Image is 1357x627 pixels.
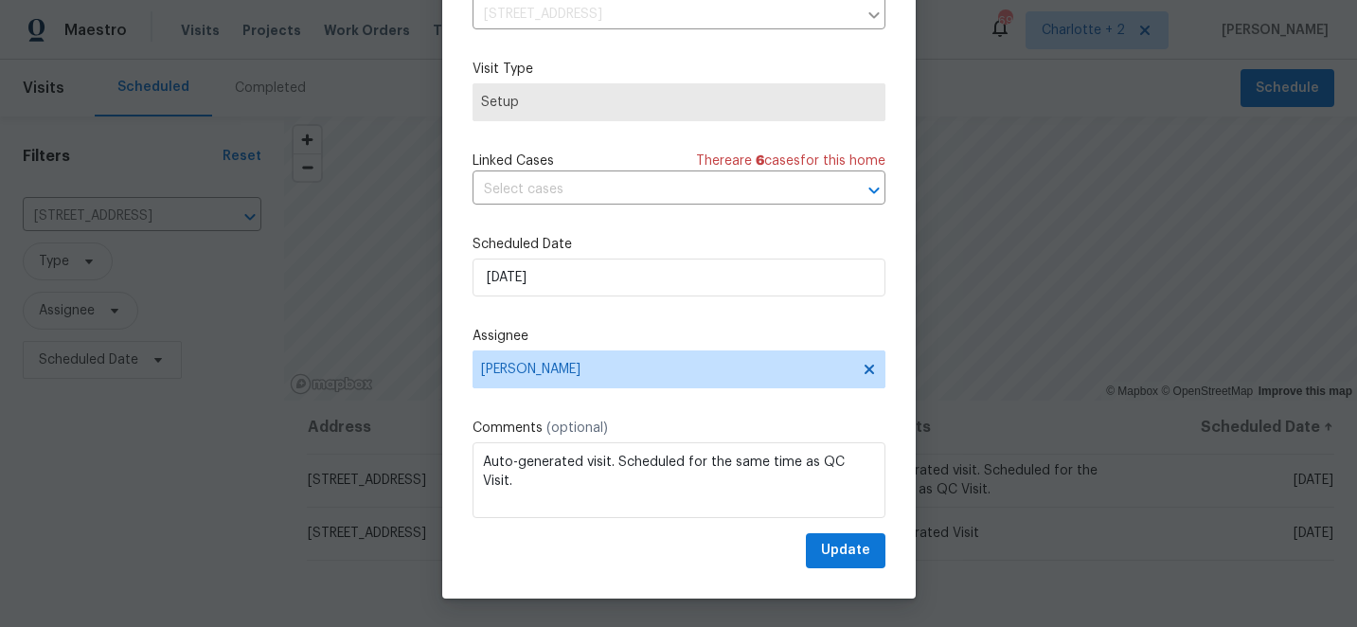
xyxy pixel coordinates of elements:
label: Scheduled Date [473,235,885,254]
span: [PERSON_NAME] [481,362,852,377]
span: Setup [481,93,877,112]
span: (optional) [546,421,608,435]
label: Comments [473,419,885,438]
span: There are case s for this home [696,152,885,170]
input: M/D/YYYY [473,259,885,296]
span: Linked Cases [473,152,554,170]
span: 6 [756,154,764,168]
label: Assignee [473,327,885,346]
button: Open [861,177,887,204]
input: Select cases [473,175,832,205]
textarea: Auto-generated visit. Scheduled for the same time as QC Visit. [473,442,885,518]
button: Update [806,533,885,568]
label: Visit Type [473,60,885,79]
span: Update [821,539,870,563]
